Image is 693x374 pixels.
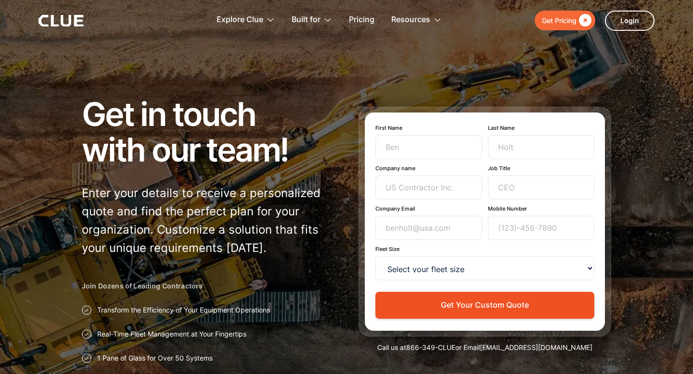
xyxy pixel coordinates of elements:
[542,14,577,26] div: Get Pricing
[359,343,611,352] div: Call us at or Email
[217,5,263,35] div: Explore Clue
[488,216,595,240] input: (123)-456-7890
[375,135,482,159] input: Ben
[391,5,430,35] div: Resources
[488,205,595,212] label: Mobile Number
[349,5,374,35] a: Pricing
[488,175,595,199] input: CEO
[391,5,442,35] div: Resources
[292,5,332,35] div: Built for
[97,305,270,315] p: Transform the Efficiency of Your Equipment Operations
[375,125,482,131] label: First Name
[488,135,595,159] input: Holt
[292,5,321,35] div: Built for
[82,96,334,167] h1: Get in touch with our team!
[375,246,594,252] label: Fleet Size
[375,165,482,172] label: Company name
[375,292,594,318] button: Get Your Custom Quote
[406,343,455,351] a: 866-349-CLUE
[488,125,595,131] label: Last Name
[375,175,482,199] input: US Contractor Inc.
[375,205,482,212] label: Company Email
[480,343,592,351] a: [EMAIL_ADDRESS][DOMAIN_NAME]
[82,184,334,257] p: Enter your details to receive a personalized quote and find the perfect plan for your organizatio...
[217,5,275,35] div: Explore Clue
[82,329,91,339] img: Approval checkmark icon
[375,216,482,240] input: benholt@usa.com
[535,11,595,30] a: Get Pricing
[97,353,213,363] p: 1 Pane of Glass for Over 50 Systems
[577,14,591,26] div: 
[488,165,595,172] label: Job Title
[605,11,654,31] a: Login
[97,329,246,339] p: Real-Time Fleet Management at Your Fingertips
[82,305,91,315] img: Approval checkmark icon
[82,353,91,363] img: Approval checkmark icon
[82,281,334,291] h2: Join Dozens of Leading Contractors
